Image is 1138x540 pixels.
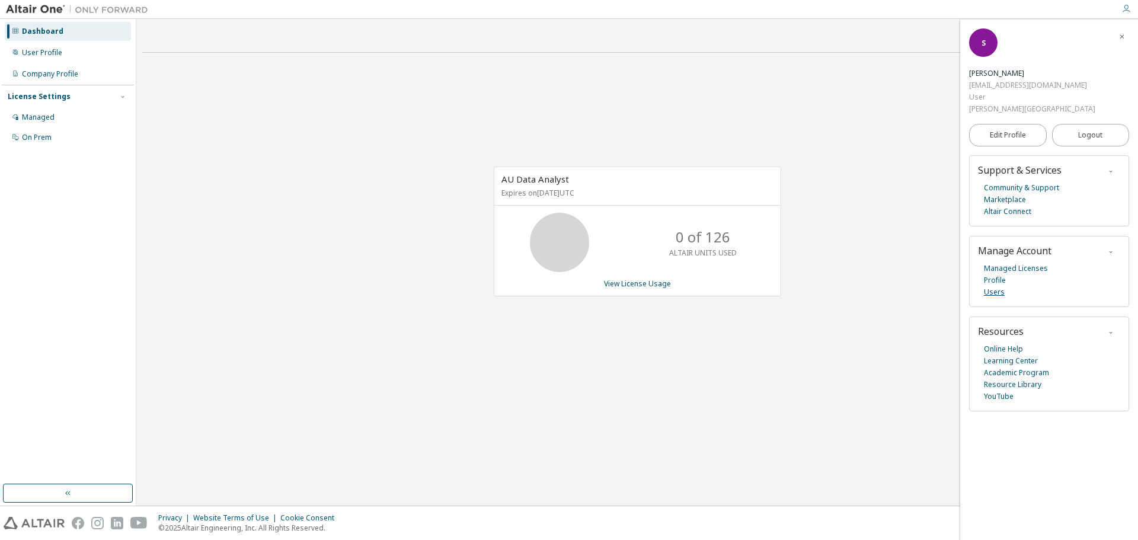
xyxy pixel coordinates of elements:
[501,188,771,198] p: Expires on [DATE] UTC
[22,113,55,122] div: Managed
[984,263,1048,274] a: Managed Licenses
[280,513,341,523] div: Cookie Consent
[969,103,1095,115] div: [PERSON_NAME][GEOGRAPHIC_DATA]
[984,355,1038,367] a: Learning Center
[72,517,84,529] img: facebook.svg
[1078,129,1102,141] span: Logout
[130,517,148,529] img: youtube.svg
[604,279,671,289] a: View License Usage
[978,244,1051,257] span: Manage Account
[969,91,1095,103] div: User
[990,130,1026,140] span: Edit Profile
[8,92,71,101] div: License Settings
[984,182,1059,194] a: Community & Support
[669,248,737,258] p: ALTAIR UNITS USED
[158,513,193,523] div: Privacy
[22,27,63,36] div: Dashboard
[984,343,1023,355] a: Online Help
[978,164,1062,177] span: Support & Services
[984,379,1041,391] a: Resource Library
[969,68,1095,79] div: Stephanie Jennings
[984,391,1014,402] a: YouTube
[22,133,52,142] div: On Prem
[6,4,154,15] img: Altair One
[984,286,1005,298] a: Users
[193,513,280,523] div: Website Terms of Use
[91,517,104,529] img: instagram.svg
[158,523,341,533] p: © 2025 Altair Engineering, Inc. All Rights Reserved.
[969,124,1047,146] a: Edit Profile
[4,517,65,529] img: altair_logo.svg
[676,227,730,247] p: 0 of 126
[984,367,1049,379] a: Academic Program
[22,48,62,57] div: User Profile
[984,206,1031,218] a: Altair Connect
[1052,124,1130,146] button: Logout
[111,517,123,529] img: linkedin.svg
[984,274,1006,286] a: Profile
[22,69,78,79] div: Company Profile
[969,79,1095,91] div: [EMAIL_ADDRESS][DOMAIN_NAME]
[982,38,986,48] span: S
[978,325,1024,338] span: Resources
[501,173,569,185] span: AU Data Analyst
[984,194,1026,206] a: Marketplace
